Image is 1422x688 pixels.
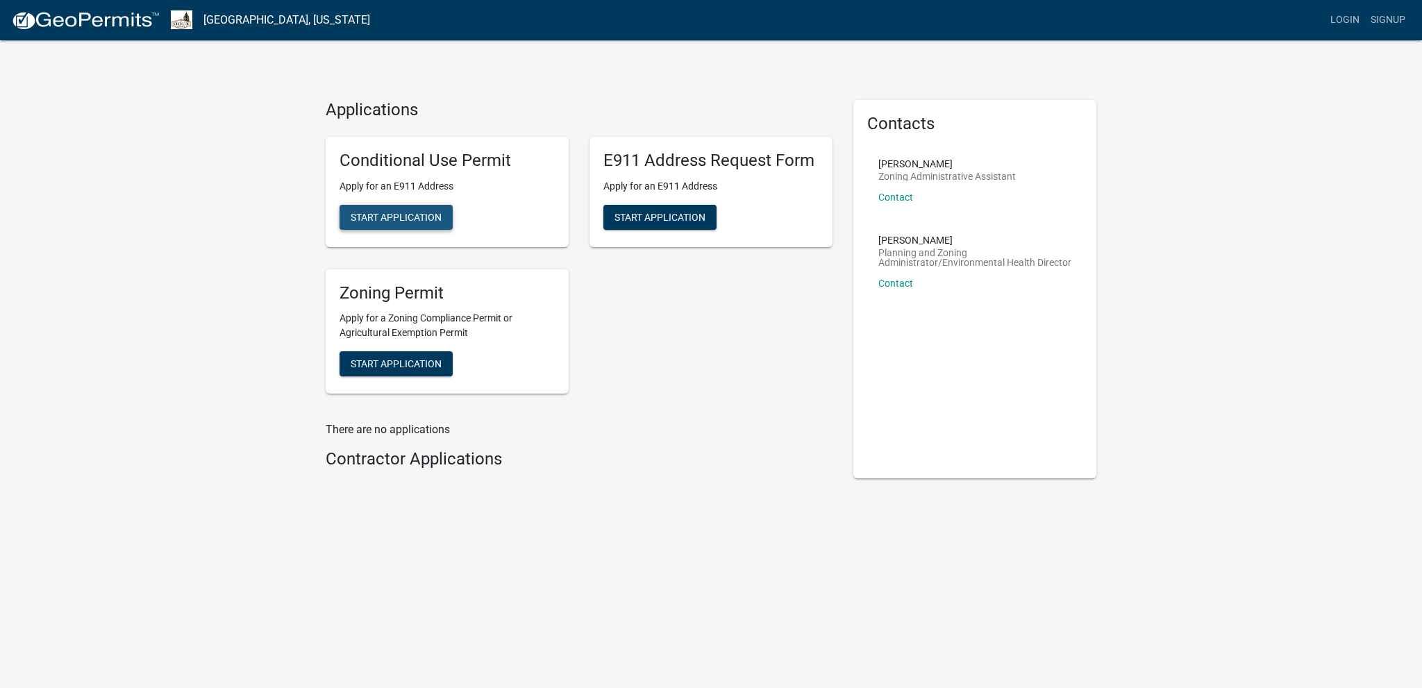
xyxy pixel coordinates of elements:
a: [GEOGRAPHIC_DATA], [US_STATE] [203,8,370,32]
span: Start Application [351,211,442,222]
span: Start Application [614,211,705,222]
h4: Applications [326,100,833,120]
p: Planning and Zoning Administrator/Environmental Health Director [878,248,1071,267]
span: Start Application [351,358,442,369]
h5: Contacts [867,114,1082,134]
a: Contact [878,278,913,289]
h5: Conditional Use Permit [340,151,555,171]
wm-workflow-list-section: Contractor Applications [326,449,833,475]
button: Start Application [603,205,717,230]
img: Sioux County, Iowa [171,10,192,29]
button: Start Application [340,205,453,230]
p: [PERSON_NAME] [878,235,1071,245]
p: Apply for an E911 Address [603,179,819,194]
h4: Contractor Applications [326,449,833,469]
p: Apply for a Zoning Compliance Permit or Agricultural Exemption Permit [340,311,555,340]
p: Zoning Administrative Assistant [878,171,1016,181]
a: Contact [878,192,913,203]
a: Signup [1365,7,1411,33]
h5: E911 Address Request Form [603,151,819,171]
p: There are no applications [326,421,833,438]
a: Login [1325,7,1365,33]
button: Start Application [340,351,453,376]
p: [PERSON_NAME] [878,159,1016,169]
wm-workflow-list-section: Applications [326,100,833,405]
h5: Zoning Permit [340,283,555,303]
p: Apply for an E911 Address [340,179,555,194]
